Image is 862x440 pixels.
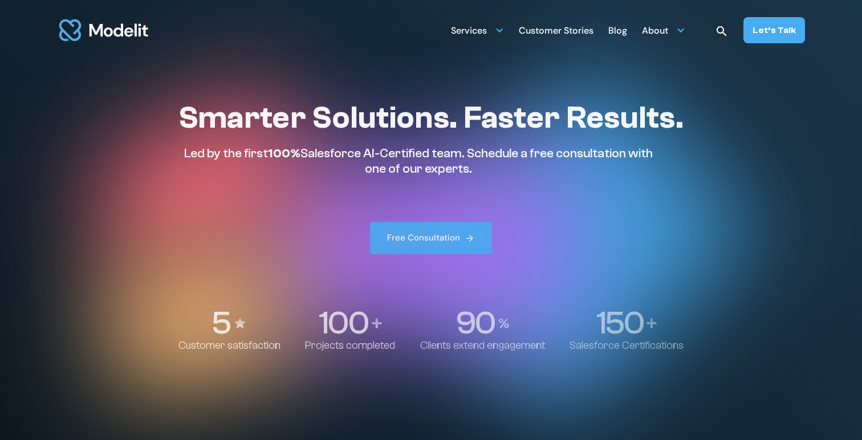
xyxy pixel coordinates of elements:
[608,21,627,43] div: Blog
[570,339,684,352] p: Salesforce Certifications
[753,24,796,36] div: Let’s Talk
[370,222,492,254] a: Free Consultation
[268,146,300,161] span: 100%
[178,339,280,352] p: Customer satisfaction
[743,17,805,43] a: Let’s Talk
[451,19,504,41] div: Services
[212,307,230,339] p: 5
[596,307,644,339] p: 150
[178,146,658,176] p: Led by the first Salesforce AI-Certified team. Schedule a free consultation with one of our experts.
[456,307,494,339] p: 90
[498,318,510,328] img: Percentage
[57,13,151,48] img: modelit logo
[465,233,475,243] img: arrow right
[646,318,657,328] img: Plus
[519,21,593,43] div: Customer Stories
[178,99,684,137] h1: Smarter Solutions. Faster Results.
[642,19,685,41] div: About
[319,307,368,339] p: 100
[608,19,627,41] a: Blog
[642,21,668,43] div: About
[451,21,487,43] div: Services
[420,339,545,352] p: Clients extend engagement
[372,318,382,328] img: Plus
[233,316,247,330] img: Stars
[305,339,395,352] p: Projects completed
[57,13,151,48] a: home
[387,232,460,244] div: Free Consultation
[519,19,593,41] a: Customer Stories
